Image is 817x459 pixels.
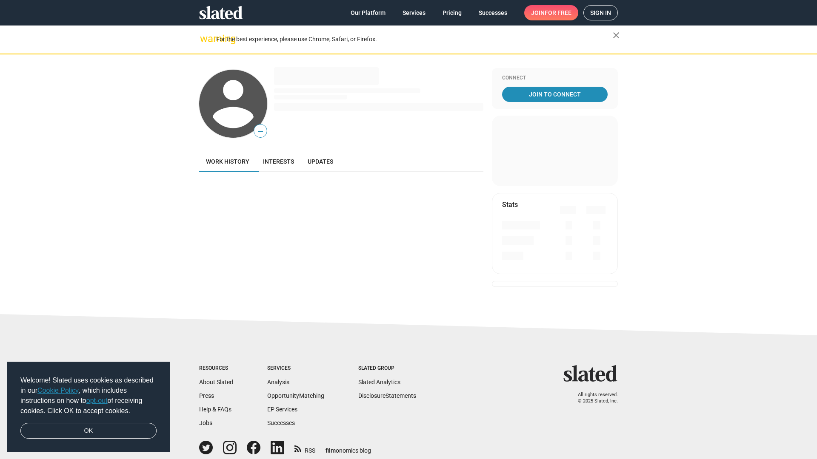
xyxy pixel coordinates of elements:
[267,365,324,372] div: Services
[502,87,608,102] a: Join To Connect
[206,158,249,165] span: Work history
[267,406,297,413] a: EP Services
[20,375,157,416] span: Welcome! Slated uses cookies as described in our , which includes instructions on how to of recei...
[7,362,170,453] div: cookieconsent
[472,5,514,20] a: Successes
[20,423,157,439] a: dismiss cookie message
[531,5,571,20] span: Join
[263,158,294,165] span: Interests
[267,419,295,426] a: Successes
[502,200,518,209] mat-card-title: Stats
[199,406,231,413] a: Help & FAQs
[443,5,462,20] span: Pricing
[504,87,606,102] span: Join To Connect
[396,5,432,20] a: Services
[199,419,212,426] a: Jobs
[583,5,618,20] a: Sign in
[301,151,340,172] a: Updates
[611,30,621,40] mat-icon: close
[502,75,608,82] div: Connect
[590,6,611,20] span: Sign in
[569,392,618,404] p: All rights reserved. © 2025 Slated, Inc.
[479,5,507,20] span: Successes
[358,392,416,399] a: DisclosureStatements
[545,5,571,20] span: for free
[199,379,233,385] a: About Slated
[524,5,578,20] a: Joinfor free
[267,392,324,399] a: OpportunityMatching
[436,5,468,20] a: Pricing
[199,392,214,399] a: Press
[199,151,256,172] a: Work history
[326,440,371,455] a: filmonomics blog
[267,379,289,385] a: Analysis
[37,387,79,394] a: Cookie Policy
[326,447,336,454] span: film
[308,158,333,165] span: Updates
[216,34,613,45] div: For the best experience, please use Chrome, Safari, or Firefox.
[294,442,315,455] a: RSS
[403,5,426,20] span: Services
[358,365,416,372] div: Slated Group
[344,5,392,20] a: Our Platform
[256,151,301,172] a: Interests
[254,126,267,137] span: —
[351,5,386,20] span: Our Platform
[358,379,400,385] a: Slated Analytics
[86,397,108,404] a: opt-out
[200,34,210,44] mat-icon: warning
[199,365,233,372] div: Resources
